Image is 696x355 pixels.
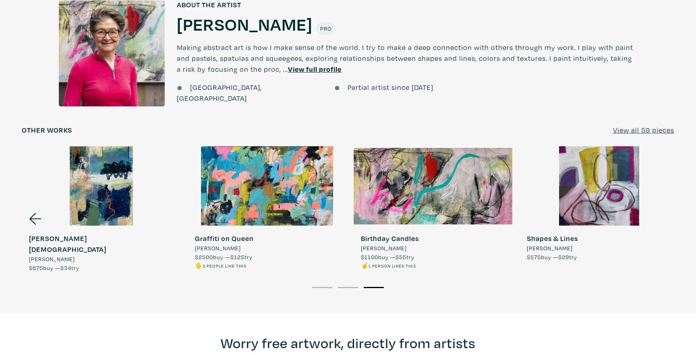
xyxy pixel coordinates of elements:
[527,244,573,253] span: [PERSON_NAME]
[22,146,180,272] a: [PERSON_NAME][DEMOGRAPHIC_DATA] [PERSON_NAME] $675buy —$34try
[364,287,384,288] button: 3 of 3
[177,0,637,9] h6: About the artist
[369,263,416,269] small: 1 person likes this
[195,261,254,270] li: 🖐️
[527,253,541,261] span: $575
[312,287,332,288] button: 1 of 3
[613,125,674,135] a: View all 59 pieces
[361,253,414,261] span: buy — try
[22,126,72,135] h6: Other works
[60,264,71,272] span: $34
[320,25,331,32] span: Pro
[230,253,244,261] span: $125
[195,244,241,253] span: [PERSON_NAME]
[527,234,578,243] strong: Shapes & Lines
[195,234,254,243] strong: Graffiti on Queen
[177,13,313,35] a: [PERSON_NAME]
[288,64,342,74] a: View full profile
[338,287,358,288] button: 2 of 3
[348,83,433,92] span: Partial artist since [DATE]
[558,253,569,261] span: $29
[188,146,346,270] a: Graffiti on Queen [PERSON_NAME] $2500buy —$125try 🖐️3 people like this
[396,253,406,261] span: $55
[29,234,106,254] strong: [PERSON_NAME][DEMOGRAPHIC_DATA]
[527,253,577,261] span: buy — try
[29,264,79,272] span: buy — try
[29,255,75,264] span: [PERSON_NAME]
[354,146,512,270] a: Birthday Candles [PERSON_NAME] $1100buy —$55try ☝️1 person likes this
[203,263,246,269] small: 3 people like this
[361,244,407,253] span: [PERSON_NAME]
[361,261,419,270] li: ☝️
[177,83,261,103] span: [GEOGRAPHIC_DATA], [GEOGRAPHIC_DATA]
[520,146,678,261] a: Shapes & Lines [PERSON_NAME] $575buy —$29try
[195,253,213,261] span: $2500
[177,35,637,82] p: Making abstract art is how I make sense of the world. I try to make a deep connection with others...
[195,253,253,261] span: buy — try
[361,234,419,243] strong: Birthday Candles
[361,253,378,261] span: $1100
